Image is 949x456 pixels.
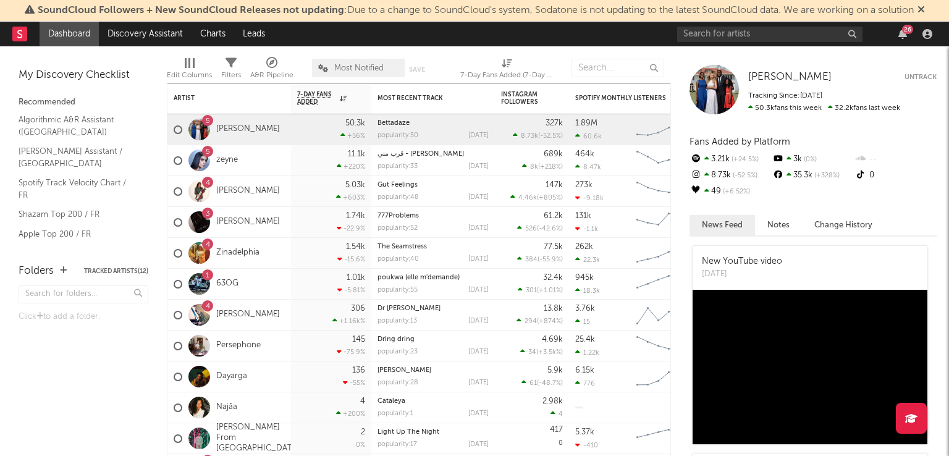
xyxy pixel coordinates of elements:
div: 689k [544,150,563,158]
div: [DATE] [468,318,489,324]
div: ( ) [510,193,563,201]
div: 1.89M [575,119,597,127]
div: Bettadaze [377,120,489,127]
div: 2 [361,428,365,436]
span: 7-Day Fans Added [297,91,337,106]
div: A&R Pipeline [250,53,293,88]
a: Apple Top 200 / FR [19,227,136,241]
div: [DATE] [468,194,489,201]
div: Folders [19,264,54,279]
a: zeyne [216,155,238,166]
div: 306 [351,305,365,313]
div: New YouTube video [702,255,782,268]
div: 0 [501,423,563,454]
div: popularity: 23 [377,348,418,355]
span: +218 % [540,164,561,171]
div: -22.9 % [337,224,365,232]
a: Light Up The Night [377,429,439,436]
div: 2.98k [542,397,563,405]
div: -15.6 % [337,255,365,263]
a: [PERSON_NAME] [216,310,280,320]
a: Discovery Assistant [99,22,192,46]
div: 7-Day Fans Added (7-Day Fans Added) [460,53,553,88]
div: ( ) [522,163,563,171]
span: -52.5 % [540,133,561,140]
a: poukwa (elle m'demande) [377,274,460,281]
div: popularity: 48 [377,194,419,201]
div: [DATE] [468,132,489,139]
span: 8k [530,164,538,171]
div: [DATE] [468,379,489,386]
div: 77.5k [544,243,563,251]
div: -410 [575,441,598,449]
span: 32.2k fans last week [748,104,900,112]
a: Dayarga [216,371,247,382]
div: popularity: 50 [377,132,418,139]
div: 327k [546,119,563,127]
div: 777Problems [377,213,489,219]
a: [PERSON_NAME] [216,124,280,135]
div: 35.3k [772,167,854,184]
a: [PERSON_NAME] [216,217,280,227]
div: Dring dring [377,336,489,343]
div: 8.47k [575,163,601,171]
div: 50.3k [345,119,365,127]
a: Dring dring [377,336,415,343]
span: : Due to a change to SoundCloud's system, Sodatone is not updating to the latest SoundCloud data.... [38,6,914,15]
a: قرب مني - [PERSON_NAME] [377,151,464,158]
div: 273k [575,181,593,189]
div: My Discovery Checklist [19,68,148,83]
div: popularity: 55 [377,287,418,293]
div: 5.9k [547,366,563,374]
div: Cataleya [377,398,489,405]
div: 417 [550,426,563,434]
button: Tracked Artists(12) [84,268,148,274]
a: [PERSON_NAME] [748,71,832,83]
div: popularity: 40 [377,256,419,263]
div: A&R Pipeline [250,68,293,83]
span: Dismiss [917,6,925,15]
input: Search for folders... [19,285,148,303]
div: Spotify Monthly Listeners [575,95,668,102]
div: 6.15k [575,366,594,374]
div: 25.4k [575,336,595,344]
div: 1.54k [346,243,365,251]
div: -5.81 % [337,286,365,294]
span: 294 [525,318,537,325]
div: 145 [352,336,365,344]
a: [PERSON_NAME] Assistant / [GEOGRAPHIC_DATA] [19,145,136,170]
span: +805 % [539,195,561,201]
div: +200 % [336,410,365,418]
div: ( ) [521,379,563,387]
div: 4 [360,397,365,405]
a: The Seamstress [377,243,427,250]
div: -- [854,151,937,167]
div: 136 [352,366,365,374]
div: Instagram Followers [501,91,544,106]
div: [DATE] [702,268,782,281]
div: +220 % [337,163,365,171]
div: Edit Columns [167,53,212,88]
div: 18.3k [575,287,600,295]
div: -9.18k [575,194,604,202]
span: -48.7 % [539,380,561,387]
div: ( ) [518,286,563,294]
div: 5.03k [345,181,365,189]
div: 131k [575,212,591,220]
div: The Seamstress [377,243,489,250]
div: 4.69k [542,336,563,344]
svg: Chart title [631,269,686,300]
div: Dr Fatalis [377,305,489,312]
span: 34 [528,349,536,356]
div: popularity: 28 [377,379,418,386]
button: Save [409,66,425,73]
a: Dr [PERSON_NAME] [377,305,441,312]
div: ( ) [513,132,563,140]
span: [PERSON_NAME] [748,72,832,82]
input: Search... [572,59,664,77]
span: 0 % [802,156,817,163]
a: Persephone [216,340,261,351]
span: 4 [559,411,563,418]
a: Bettadaze [377,120,410,127]
svg: Chart title [631,238,686,269]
